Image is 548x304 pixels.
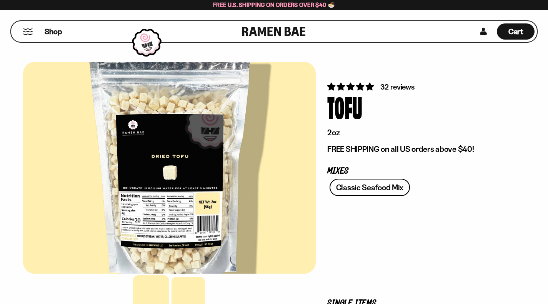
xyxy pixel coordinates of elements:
span: 32 reviews [380,82,414,91]
button: Mobile Menu Trigger [23,28,33,35]
div: Tofu [327,92,362,121]
a: Shop [45,23,62,40]
a: Classic Seafood Mix [330,179,410,196]
p: 2oz [327,128,513,138]
p: FREE SHIPPING on all US orders above $40! [327,144,513,154]
span: Shop [45,27,62,37]
span: Cart [508,27,523,36]
span: Free U.S. Shipping on Orders over $40 🍜 [213,1,335,8]
p: Mixes [327,168,513,175]
div: Cart [497,21,535,42]
span: 4.78 stars [327,82,375,91]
